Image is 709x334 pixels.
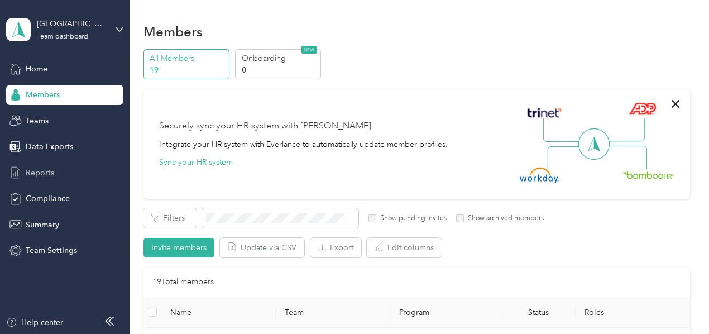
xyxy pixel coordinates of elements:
[525,105,564,121] img: Trinet
[520,168,559,183] img: Workday
[26,141,73,152] span: Data Exports
[159,120,371,133] div: Securely sync your HR system with [PERSON_NAME]
[310,238,361,257] button: Export
[608,146,647,170] img: Line Right Down
[26,115,49,127] span: Teams
[576,297,690,328] th: Roles
[543,118,582,142] img: Line Left Up
[501,297,576,328] th: Status
[150,64,226,76] p: 19
[26,245,77,256] span: Team Settings
[547,146,586,169] img: Line Left Down
[170,308,267,317] span: Name
[301,46,317,54] span: NEW
[390,297,501,328] th: Program
[143,208,197,228] button: Filters
[623,171,674,179] img: BambooHR
[161,297,276,328] th: Name
[220,238,304,257] button: Update via CSV
[26,89,60,101] span: Members
[26,193,70,204] span: Compliance
[152,276,214,288] p: 19 Total members
[37,18,107,30] div: [GEOGRAPHIC_DATA]/PA Area
[26,167,54,179] span: Reports
[150,53,226,64] p: All Members
[159,139,448,150] div: Integrate your HR system with Everlance to automatically update member profiles.
[646,271,709,334] iframe: Everlance-gr Chat Button Frame
[37,34,88,40] div: Team dashboard
[606,118,645,142] img: Line Right Up
[629,102,656,115] img: ADP
[464,213,544,223] label: Show archived members
[26,219,59,231] span: Summary
[376,213,447,223] label: Show pending invites
[26,63,47,75] span: Home
[242,53,318,64] p: Onboarding
[367,238,442,257] button: Edit columns
[143,238,214,257] button: Invite members
[242,64,318,76] p: 0
[159,156,233,168] button: Sync your HR system
[6,317,63,328] button: Help center
[143,26,203,37] h1: Members
[276,297,390,328] th: Team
